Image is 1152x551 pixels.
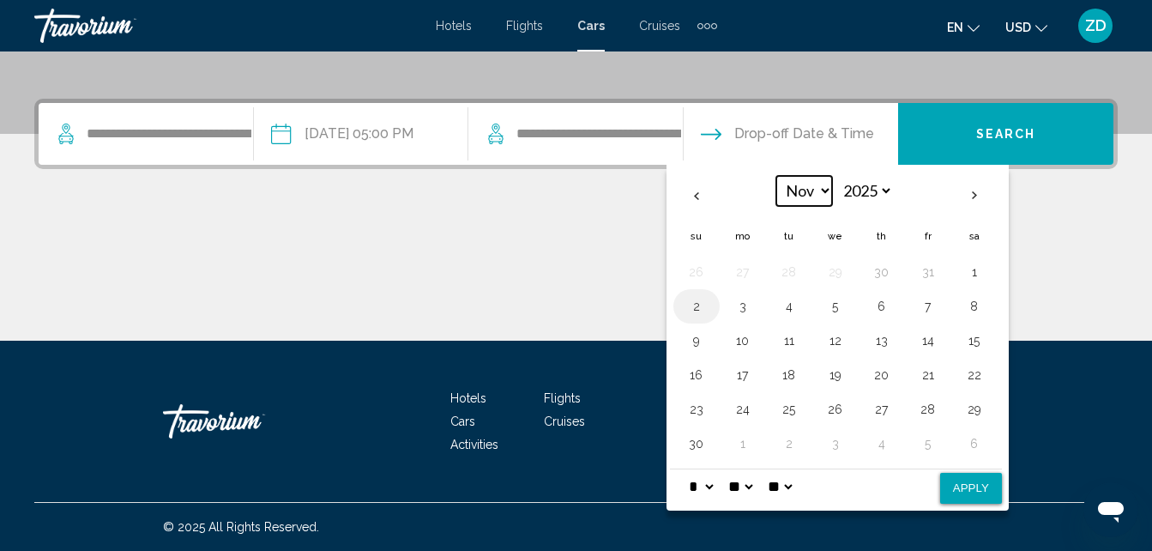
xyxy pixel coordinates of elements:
[961,432,988,456] button: Day 6
[1085,17,1107,34] span: ZD
[450,391,486,405] a: Hotels
[961,397,988,421] button: Day 29
[775,397,803,421] button: Day 25
[1083,482,1138,537] iframe: Button to launch messaging window
[729,329,757,353] button: Day 10
[947,15,980,39] button: Change language
[436,19,472,33] a: Hotels
[729,363,757,387] button: Day 17
[898,103,1113,165] button: Search
[39,103,1113,165] div: Search widget
[683,260,710,284] button: Day 26
[639,19,680,33] a: Cruises
[1005,21,1031,34] span: USD
[701,103,874,165] button: Drop-off date
[163,520,319,534] span: © 2025 All Rights Reserved.
[868,432,896,456] button: Day 4
[685,469,716,504] select: Select hour
[914,397,942,421] button: Day 28
[822,432,849,456] button: Day 3
[1005,15,1047,39] button: Change currency
[544,391,581,405] a: Flights
[822,329,849,353] button: Day 12
[868,363,896,387] button: Day 20
[729,432,757,456] button: Day 1
[673,176,720,215] button: Previous month
[683,294,710,318] button: Day 2
[764,469,795,504] select: Select AM/PM
[697,12,717,39] button: Extra navigation items
[725,469,756,504] select: Select minute
[914,260,942,284] button: Day 31
[1073,8,1118,44] button: User Menu
[822,397,849,421] button: Day 26
[775,260,803,284] button: Day 28
[940,473,1002,504] button: Apply
[822,294,849,318] button: Day 5
[775,294,803,318] button: Day 4
[822,363,849,387] button: Day 19
[683,329,710,353] button: Day 9
[837,176,893,206] select: Select year
[822,260,849,284] button: Day 29
[947,21,963,34] span: en
[683,432,710,456] button: Day 30
[868,294,896,318] button: Day 6
[976,128,1036,142] span: Search
[544,415,585,428] a: Cruises
[729,294,757,318] button: Day 3
[776,176,832,206] select: Select month
[775,432,803,456] button: Day 2
[914,363,942,387] button: Day 21
[951,176,998,215] button: Next month
[775,329,803,353] button: Day 11
[450,415,475,428] a: Cars
[961,329,988,353] button: Day 15
[271,103,413,165] button: Pickup date: Oct 30, 2025 05:00 PM
[914,294,942,318] button: Day 7
[868,260,896,284] button: Day 30
[450,438,498,451] a: Activities
[961,260,988,284] button: Day 1
[914,432,942,456] button: Day 5
[34,9,419,43] a: Travorium
[577,19,605,33] a: Cars
[163,396,335,447] a: Travorium
[961,294,988,318] button: Day 8
[506,19,543,33] a: Flights
[868,329,896,353] button: Day 13
[683,363,710,387] button: Day 16
[914,329,942,353] button: Day 14
[961,363,988,387] button: Day 22
[729,260,757,284] button: Day 27
[683,397,710,421] button: Day 23
[775,363,803,387] button: Day 18
[868,397,896,421] button: Day 27
[729,397,757,421] button: Day 24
